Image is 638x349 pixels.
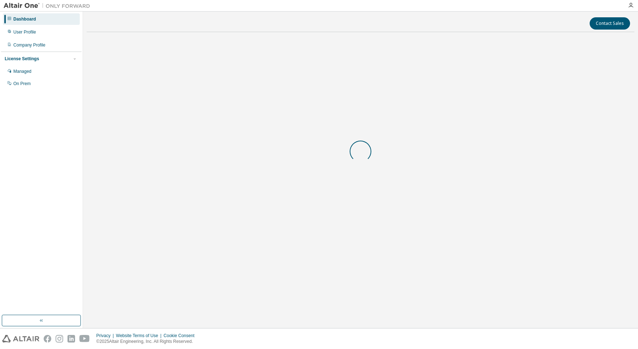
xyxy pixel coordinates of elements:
[13,69,31,74] div: Managed
[590,17,630,30] button: Contact Sales
[79,335,90,343] img: youtube.svg
[67,335,75,343] img: linkedin.svg
[96,339,199,345] p: © 2025 Altair Engineering, Inc. All Rights Reserved.
[5,56,39,62] div: License Settings
[4,2,94,9] img: Altair One
[13,81,31,87] div: On Prem
[2,335,39,343] img: altair_logo.svg
[44,335,51,343] img: facebook.svg
[96,333,116,339] div: Privacy
[13,29,36,35] div: User Profile
[13,16,36,22] div: Dashboard
[13,42,45,48] div: Company Profile
[163,333,198,339] div: Cookie Consent
[116,333,163,339] div: Website Terms of Use
[56,335,63,343] img: instagram.svg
